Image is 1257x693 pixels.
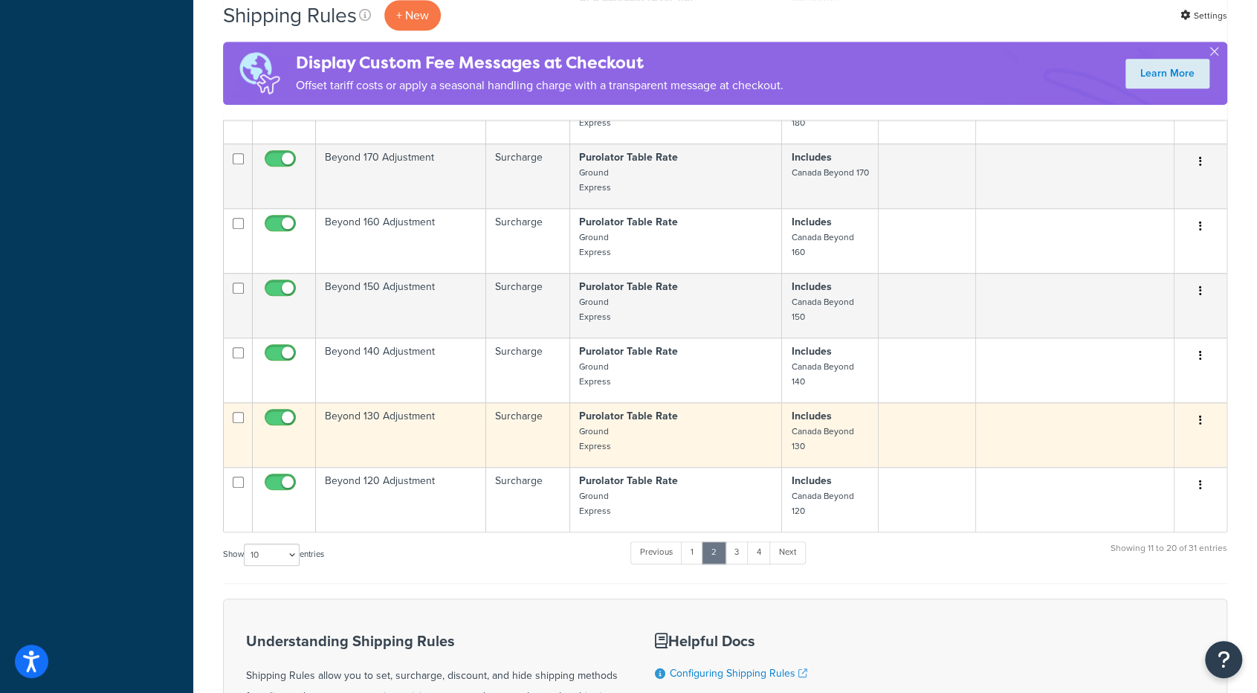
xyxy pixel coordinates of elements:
strong: Includes [791,279,831,294]
select: Showentries [244,544,300,566]
strong: Includes [791,149,831,165]
strong: Purolator Table Rate [579,214,678,230]
small: Ground Express [579,166,611,194]
strong: Purolator Table Rate [579,279,678,294]
small: Ground Express [579,425,611,453]
strong: Purolator Table Rate [579,149,678,165]
a: Settings [1180,5,1227,26]
small: Canada Beyond 160 [791,231,853,259]
td: Surcharge [486,208,570,273]
strong: Purolator Table Rate [579,344,678,359]
h3: Helpful Docs [655,633,899,649]
a: Configuring Shipping Rules [670,665,807,681]
small: Canada Beyond 130 [791,425,853,453]
label: Show entries [223,544,324,566]
button: Open Resource Center [1205,641,1242,678]
img: duties-banner-06bc72dcb5fe05cb3f9472aba00be2ae8eb53ab6f0d8bb03d382ba314ac3c341.png [223,42,296,105]
td: Surcharge [486,273,570,338]
strong: Includes [791,214,831,230]
td: Beyond 130 Adjustment [316,402,486,467]
strong: Purolator Table Rate [579,408,678,424]
td: Beyond 120 Adjustment [316,467,486,532]
p: Offset tariff costs or apply a seasonal handling charge with a transparent message at checkout. [296,75,783,96]
td: Surcharge [486,467,570,532]
strong: Purolator Table Rate [579,473,678,489]
h1: Shipping Rules [223,1,357,30]
strong: Includes [791,344,831,359]
h3: Understanding Shipping Rules [246,633,618,649]
small: Ground Express [579,489,611,518]
small: Ground Express [579,231,611,259]
small: Ground Express [579,295,611,323]
a: 3 [725,541,749,564]
strong: Includes [791,408,831,424]
strong: Includes [791,473,831,489]
a: Previous [630,541,682,564]
small: Canada Beyond 170 [791,166,868,179]
small: Ground Express [579,360,611,388]
a: Learn More [1125,59,1209,88]
small: Canada Beyond 150 [791,295,853,323]
td: Surcharge [486,402,570,467]
td: Surcharge [486,144,570,208]
a: 2 [702,541,726,564]
td: Beyond 140 Adjustment [316,338,486,402]
div: Showing 11 to 20 of 31 entries [1111,540,1227,572]
h4: Display Custom Fee Messages at Checkout [296,51,783,75]
td: Beyond 170 Adjustment [316,144,486,208]
td: Surcharge [486,338,570,402]
small: Canada Beyond 120 [791,489,853,518]
td: Beyond 160 Adjustment [316,208,486,273]
a: Next [769,541,806,564]
small: Canada Beyond 140 [791,360,853,388]
td: Beyond 150 Adjustment [316,273,486,338]
a: 4 [747,541,771,564]
a: 1 [681,541,703,564]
